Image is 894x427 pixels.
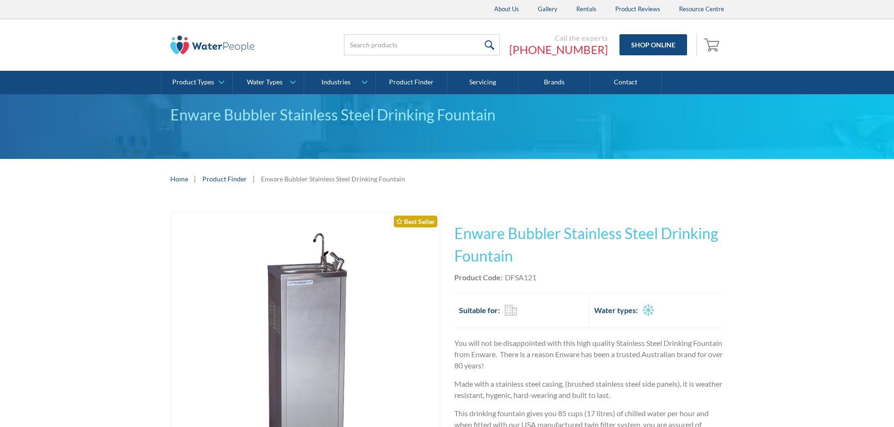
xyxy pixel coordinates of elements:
[202,174,247,184] a: Product Finder
[509,43,608,57] a: [PHONE_NUMBER]
[594,305,638,316] h2: Water types:
[519,71,590,94] a: Brands
[459,305,500,316] h2: Suitable for:
[509,33,608,43] div: Call the experts
[161,71,232,94] a: Product Types
[261,174,405,184] div: Enware Bubbler Stainless Steel Drinking Fountain
[702,34,724,56] a: Open empty cart
[704,37,722,52] img: shopping cart
[170,104,724,126] div: Enware Bubbler Stainless Steel Drinking Fountain
[170,174,188,184] a: Home
[454,378,724,401] p: Made with a stainless steel casing, (brushed stainless steel side panels), it is weather resistan...
[590,71,662,94] a: Contact
[247,78,283,86] div: Water Types
[505,272,536,283] div: DFSA121
[454,222,724,267] h1: Enware Bubbler Stainless Steel Drinking Fountain
[394,216,437,227] div: Best Seller
[321,78,351,86] div: Industries
[344,34,500,55] input: Search products
[172,78,214,86] div: Product Types
[454,273,503,282] strong: Product Code:
[193,173,198,184] div: |
[252,173,256,184] div: |
[233,71,304,94] a: Water Types
[447,71,519,94] a: Servicing
[619,34,687,55] a: Shop Online
[304,71,375,94] a: Industries
[376,71,447,94] a: Product Finder
[454,337,724,371] p: You will not be disappointed with this high quality Stainless Steel Drinking Fountain from Enware...
[170,36,255,54] img: The Water People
